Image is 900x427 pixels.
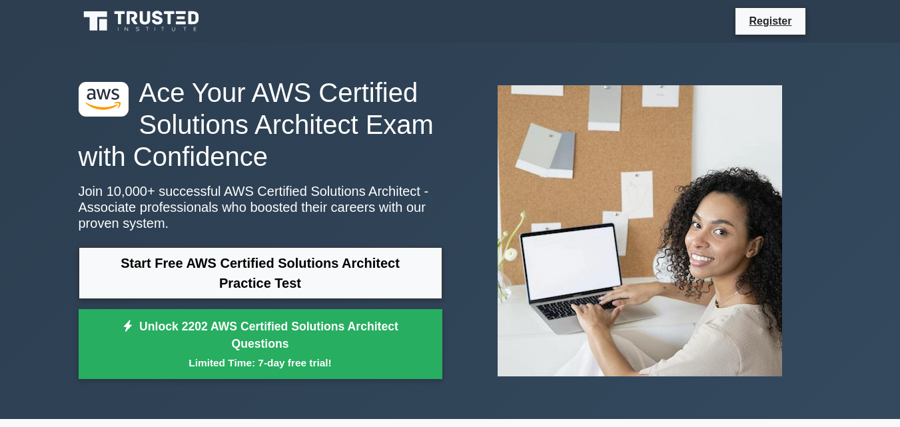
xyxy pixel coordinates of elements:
[95,355,426,370] small: Limited Time: 7-day free trial!
[741,13,799,29] a: Register
[79,77,442,173] h1: Ace Your AWS Certified Solutions Architect Exam with Confidence
[79,183,442,231] p: Join 10,000+ successful AWS Certified Solutions Architect - Associate professionals who boosted t...
[79,309,442,380] a: Unlock 2202 AWS Certified Solutions Architect QuestionsLimited Time: 7-day free trial!
[79,247,442,299] a: Start Free AWS Certified Solutions Architect Practice Test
